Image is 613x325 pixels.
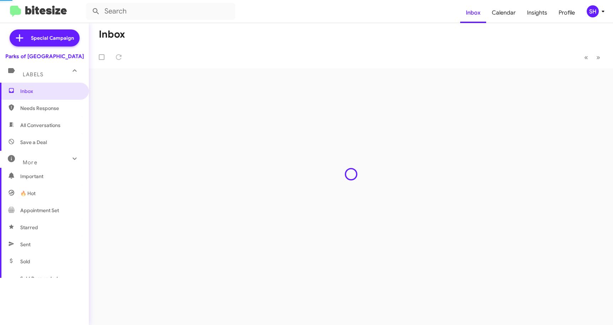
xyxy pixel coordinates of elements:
span: » [596,53,600,62]
a: Inbox [460,2,486,23]
a: Profile [553,2,581,23]
span: More [23,159,37,166]
button: Next [592,50,604,65]
span: Needs Response [20,105,81,112]
span: « [584,53,588,62]
a: Special Campaign [10,29,80,46]
div: SH [587,5,599,17]
span: Special Campaign [31,34,74,42]
a: Insights [521,2,553,23]
div: Parks of [GEOGRAPHIC_DATA] [5,53,84,60]
span: Sent [20,241,31,248]
button: SH [581,5,605,17]
span: Sold [20,258,30,265]
span: 🔥 Hot [20,190,36,197]
span: All Conversations [20,122,60,129]
span: Inbox [20,88,81,95]
span: Labels [23,71,43,78]
span: Sold Responded [20,275,58,282]
span: Starred [20,224,38,231]
span: Save a Deal [20,139,47,146]
span: Important [20,173,81,180]
h1: Inbox [99,29,125,40]
button: Previous [580,50,592,65]
a: Calendar [486,2,521,23]
nav: Page navigation example [580,50,604,65]
span: Appointment Set [20,207,59,214]
input: Search [86,3,235,20]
